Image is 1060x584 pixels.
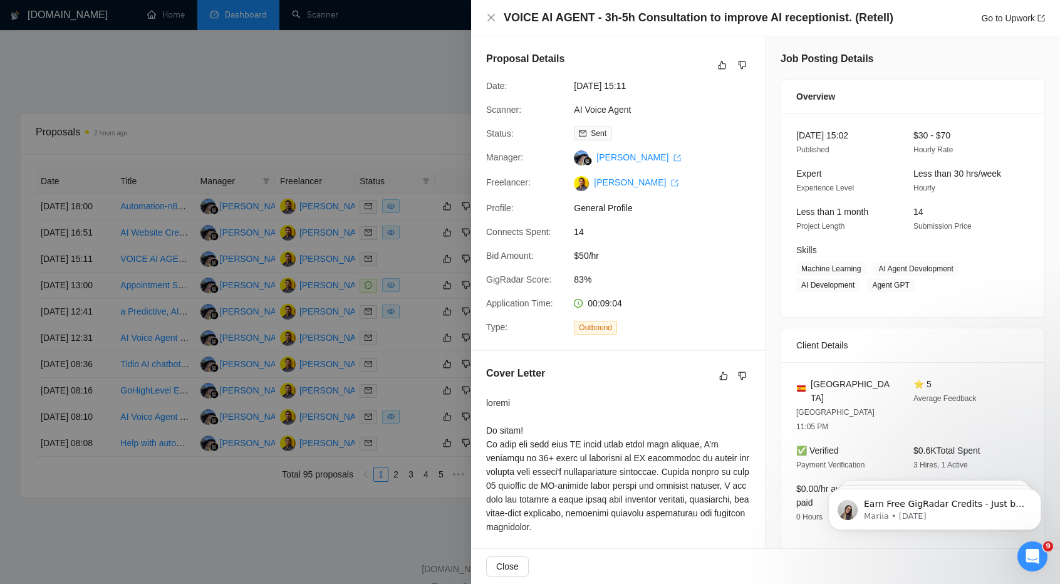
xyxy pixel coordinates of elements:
span: Agent GPT [867,278,914,292]
span: AI Agent Development [873,262,958,276]
span: Overview [796,90,835,103]
a: AI Voice Agent [574,105,631,115]
a: Go to Upworkexport [981,13,1045,23]
span: close [486,13,496,23]
span: Expert [796,169,821,179]
span: Experience Level [796,184,854,192]
span: export [673,154,681,162]
div: Client Details [796,328,1029,362]
span: 3 Hires, 1 Active [913,461,968,469]
span: General Profile [574,201,762,215]
h5: Job Posting Details [781,51,873,66]
span: $30 - $70 [913,130,950,140]
h5: Cover Letter [486,366,545,381]
span: Hourly [913,184,935,192]
span: Outbound [574,321,617,335]
span: ⭐ 5 [913,379,932,389]
span: Application Time: [486,298,553,308]
span: $0.6K Total Spent [913,446,980,456]
span: Bid Amount: [486,251,534,261]
span: Profile: [486,203,514,213]
span: Close [496,560,519,573]
h4: VOICE AI AGENT - 3h-5h Consultation to improve AI receptionist. (Retell) [504,10,893,26]
button: Close [486,556,529,576]
span: 00:09:04 [588,298,622,308]
span: Status: [486,128,514,138]
span: ✅ Verified [796,446,839,456]
span: 9 [1043,541,1053,551]
span: like [719,371,728,381]
span: mail [579,130,586,137]
a: [PERSON_NAME] export [594,177,678,187]
span: Project Length [796,222,844,231]
span: [GEOGRAPHIC_DATA] 11:05 PM [796,408,875,431]
iframe: Intercom live chat [1017,541,1047,571]
span: like [718,60,727,70]
iframe: Intercom notifications message [809,462,1060,550]
span: Less than 1 month [796,207,868,217]
img: 🇪🇸 [797,384,806,393]
span: $0.00/hr avg hourly rate paid [796,484,889,508]
span: export [1037,14,1045,22]
span: [DATE] 15:11 [574,79,762,93]
span: 14 [574,225,762,239]
span: Skills [796,245,817,255]
span: Payment Verification [796,461,865,469]
span: Published [796,145,829,154]
button: like [715,58,730,73]
img: gigradar-bm.png [583,157,592,165]
span: AI Development [796,278,860,292]
span: $50/hr [574,249,762,263]
span: Scanner: [486,105,521,115]
span: [DATE] 15:02 [796,130,848,140]
span: 83% [574,273,762,286]
span: Hourly Rate [913,145,953,154]
span: Manager: [486,152,523,162]
button: dislike [735,58,750,73]
span: GigRadar Score: [486,274,551,284]
span: Type: [486,322,507,332]
span: Connects Spent: [486,227,551,237]
span: 14 [913,207,923,217]
span: clock-circle [574,299,583,308]
span: dislike [738,371,747,381]
h5: Proposal Details [486,51,564,66]
span: export [671,179,678,187]
a: [PERSON_NAME] export [596,152,681,162]
span: Date: [486,81,507,91]
span: Less than 30 hrs/week [913,169,1001,179]
span: Freelancer: [486,177,531,187]
span: Sent [591,129,606,138]
span: Submission Price [913,222,972,231]
img: c13J1C00KPXxBbNL3plfDrusmm6kRfh8UJ0uq0UkqC7yyyx7TI4JaPK-PWPAJVFRVV [574,176,589,191]
button: dislike [735,368,750,383]
span: Machine Learning [796,262,866,276]
button: Close [486,13,496,23]
span: dislike [738,60,747,70]
span: Average Feedback [913,394,977,403]
span: [GEOGRAPHIC_DATA] [811,377,893,405]
button: like [716,368,731,383]
span: 0 Hours [796,513,823,521]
